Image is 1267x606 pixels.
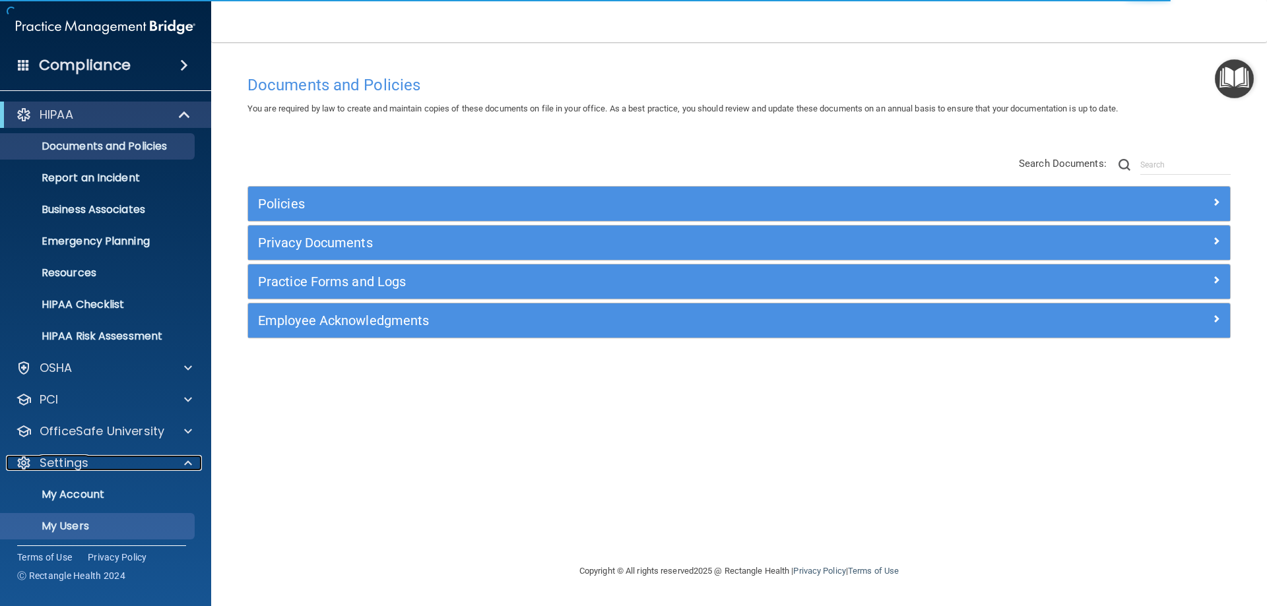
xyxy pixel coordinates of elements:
[498,550,980,592] div: Copyright © All rights reserved 2025 @ Rectangle Health | |
[40,107,73,123] p: HIPAA
[39,56,131,75] h4: Compliance
[793,566,845,576] a: Privacy Policy
[16,360,192,376] a: OSHA
[9,203,189,216] p: Business Associates
[40,455,88,471] p: Settings
[40,360,73,376] p: OSHA
[258,313,975,328] h5: Employee Acknowledgments
[247,76,1231,94] h4: Documents and Policies
[9,520,189,533] p: My Users
[16,455,192,471] a: Settings
[17,551,72,564] a: Terms of Use
[9,266,189,280] p: Resources
[9,298,189,311] p: HIPAA Checklist
[1019,158,1107,169] span: Search Documents:
[1119,159,1130,171] img: ic-search.3b580494.png
[16,423,192,439] a: OfficeSafe University
[258,271,1220,292] a: Practice Forms and Logs
[848,566,899,576] a: Terms of Use
[9,235,189,248] p: Emergency Planning
[40,392,58,408] p: PCI
[258,193,1220,214] a: Policies
[9,140,189,153] p: Documents and Policies
[16,14,195,40] img: PMB logo
[258,235,975,250] h5: Privacy Documents
[9,171,189,185] p: Report an Incident
[9,330,189,343] p: HIPAA Risk Assessment
[9,488,189,501] p: My Account
[88,551,147,564] a: Privacy Policy
[16,107,191,123] a: HIPAA
[16,392,192,408] a: PCI
[1140,155,1231,175] input: Search
[258,197,975,211] h5: Policies
[40,423,164,439] p: OfficeSafe University
[1215,59,1254,98] button: Open Resource Center
[247,104,1118,113] span: You are required by law to create and maintain copies of these documents on file in your office. ...
[258,274,975,289] h5: Practice Forms and Logs
[258,232,1220,253] a: Privacy Documents
[17,569,125,582] span: Ⓒ Rectangle Health 2024
[258,310,1220,331] a: Employee Acknowledgments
